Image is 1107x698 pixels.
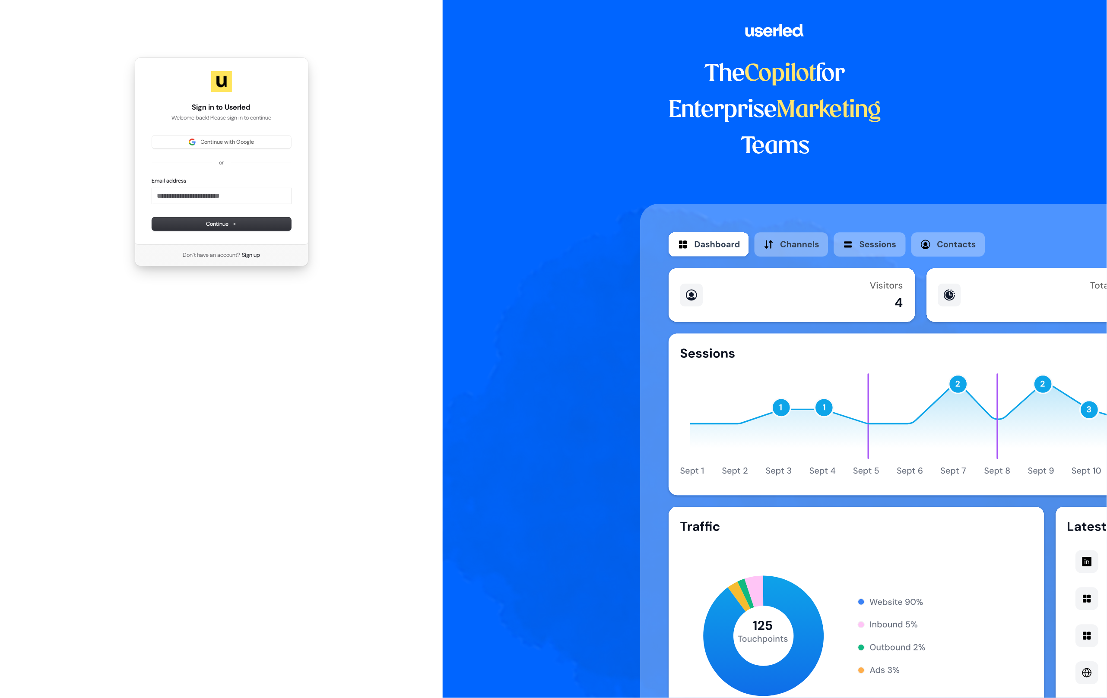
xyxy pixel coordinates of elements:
h1: The for Enterprise Teams [640,56,910,165]
span: Copilot [745,63,816,85]
a: Sign up [242,251,260,259]
button: Sign in with GoogleContinue with Google [152,136,291,148]
span: Continue with Google [201,138,254,146]
label: Email address [152,177,187,185]
p: or [219,159,224,167]
img: Sign in with Google [189,139,196,145]
button: Continue [152,218,291,231]
img: Userled [211,71,232,92]
span: Don’t have an account? [183,251,240,259]
span: Marketing [777,99,882,122]
h1: Sign in to Userled [152,102,291,113]
span: Continue [206,220,237,228]
p: Welcome back! Please sign in to continue [152,114,291,122]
